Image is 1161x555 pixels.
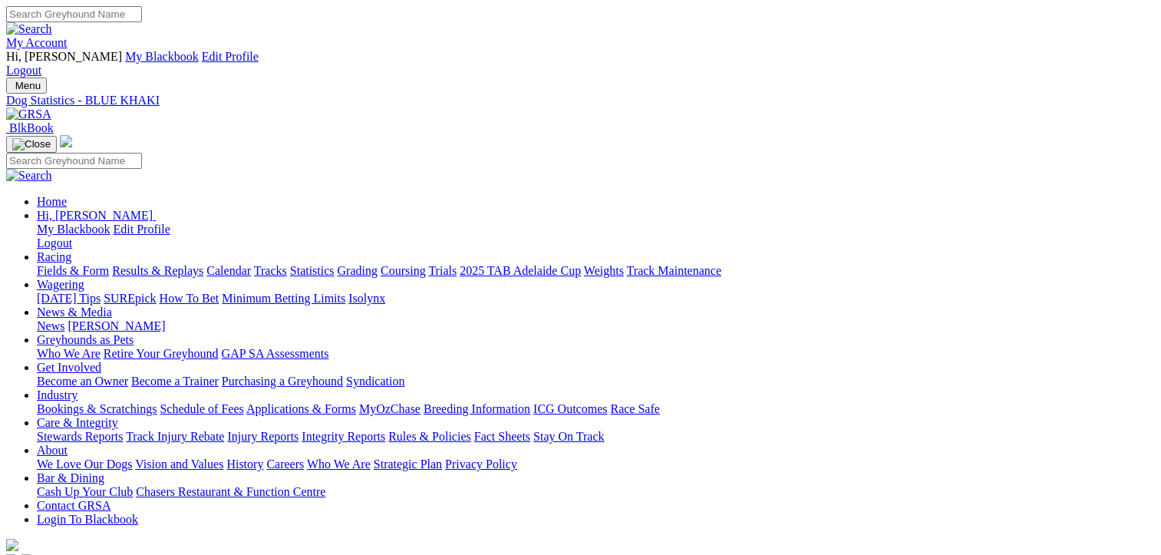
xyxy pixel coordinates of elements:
[6,78,47,94] button: Toggle navigation
[584,264,624,277] a: Weights
[424,402,530,415] a: Breeding Information
[37,250,71,263] a: Racing
[6,539,18,551] img: logo-grsa-white.png
[374,458,442,471] a: Strategic Plan
[37,513,138,526] a: Login To Blackbook
[6,50,122,63] span: Hi, [PERSON_NAME]
[37,236,72,249] a: Logout
[60,135,72,147] img: logo-grsa-white.png
[533,402,607,415] a: ICG Outcomes
[37,319,64,332] a: News
[37,458,1155,471] div: About
[533,430,604,443] a: Stay On Track
[37,388,78,401] a: Industry
[610,402,659,415] a: Race Safe
[104,292,156,305] a: SUREpick
[302,430,385,443] a: Integrity Reports
[266,458,304,471] a: Careers
[104,347,219,360] a: Retire Your Greyhound
[388,430,471,443] a: Rules & Policies
[37,333,134,346] a: Greyhounds as Pets
[37,292,1155,306] div: Wagering
[136,485,325,498] a: Chasers Restaurant & Function Centre
[445,458,517,471] a: Privacy Policy
[160,402,243,415] a: Schedule of Fees
[6,107,51,121] img: GRSA
[348,292,385,305] a: Isolynx
[37,195,67,208] a: Home
[222,292,345,305] a: Minimum Betting Limits
[428,264,457,277] a: Trials
[627,264,721,277] a: Track Maintenance
[37,402,157,415] a: Bookings & Scratchings
[37,278,84,291] a: Wagering
[6,36,68,49] a: My Account
[6,121,54,134] a: BlkBook
[37,444,68,457] a: About
[126,430,224,443] a: Track Injury Rebate
[381,264,426,277] a: Coursing
[112,264,203,277] a: Results & Replays
[202,50,259,63] a: Edit Profile
[6,94,1155,107] a: Dog Statistics - BLUE KHAKI
[37,223,1155,250] div: Hi, [PERSON_NAME]
[222,347,329,360] a: GAP SA Assessments
[131,375,219,388] a: Become a Trainer
[37,264,109,277] a: Fields & Form
[37,430,1155,444] div: Care & Integrity
[37,471,104,484] a: Bar & Dining
[37,347,101,360] a: Who We Are
[37,402,1155,416] div: Industry
[6,50,1155,78] div: My Account
[6,169,52,183] img: Search
[9,121,54,134] span: BlkBook
[37,209,156,222] a: Hi, [PERSON_NAME]
[37,375,128,388] a: Become an Owner
[6,64,41,77] a: Logout
[37,458,132,471] a: We Love Our Dogs
[15,80,41,91] span: Menu
[307,458,371,471] a: Who We Are
[359,402,421,415] a: MyOzChase
[37,223,110,236] a: My Blackbook
[37,264,1155,278] div: Racing
[37,347,1155,361] div: Greyhounds as Pets
[37,306,112,319] a: News & Media
[37,485,133,498] a: Cash Up Your Club
[114,223,170,236] a: Edit Profile
[125,50,199,63] a: My Blackbook
[6,136,57,153] button: Toggle navigation
[37,319,1155,333] div: News & Media
[37,375,1155,388] div: Get Involved
[135,458,223,471] a: Vision and Values
[222,375,343,388] a: Purchasing a Greyhound
[460,264,581,277] a: 2025 TAB Adelaide Cup
[12,138,51,150] img: Close
[68,319,165,332] a: [PERSON_NAME]
[6,6,142,22] input: Search
[254,264,287,277] a: Tracks
[227,430,298,443] a: Injury Reports
[37,361,101,374] a: Get Involved
[246,402,356,415] a: Applications & Forms
[206,264,251,277] a: Calendar
[160,292,219,305] a: How To Bet
[338,264,378,277] a: Grading
[37,416,118,429] a: Care & Integrity
[37,485,1155,499] div: Bar & Dining
[37,430,123,443] a: Stewards Reports
[290,264,335,277] a: Statistics
[6,153,142,169] input: Search
[226,458,263,471] a: History
[474,430,530,443] a: Fact Sheets
[37,292,101,305] a: [DATE] Tips
[6,22,52,36] img: Search
[37,209,153,222] span: Hi, [PERSON_NAME]
[346,375,404,388] a: Syndication
[37,499,110,512] a: Contact GRSA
